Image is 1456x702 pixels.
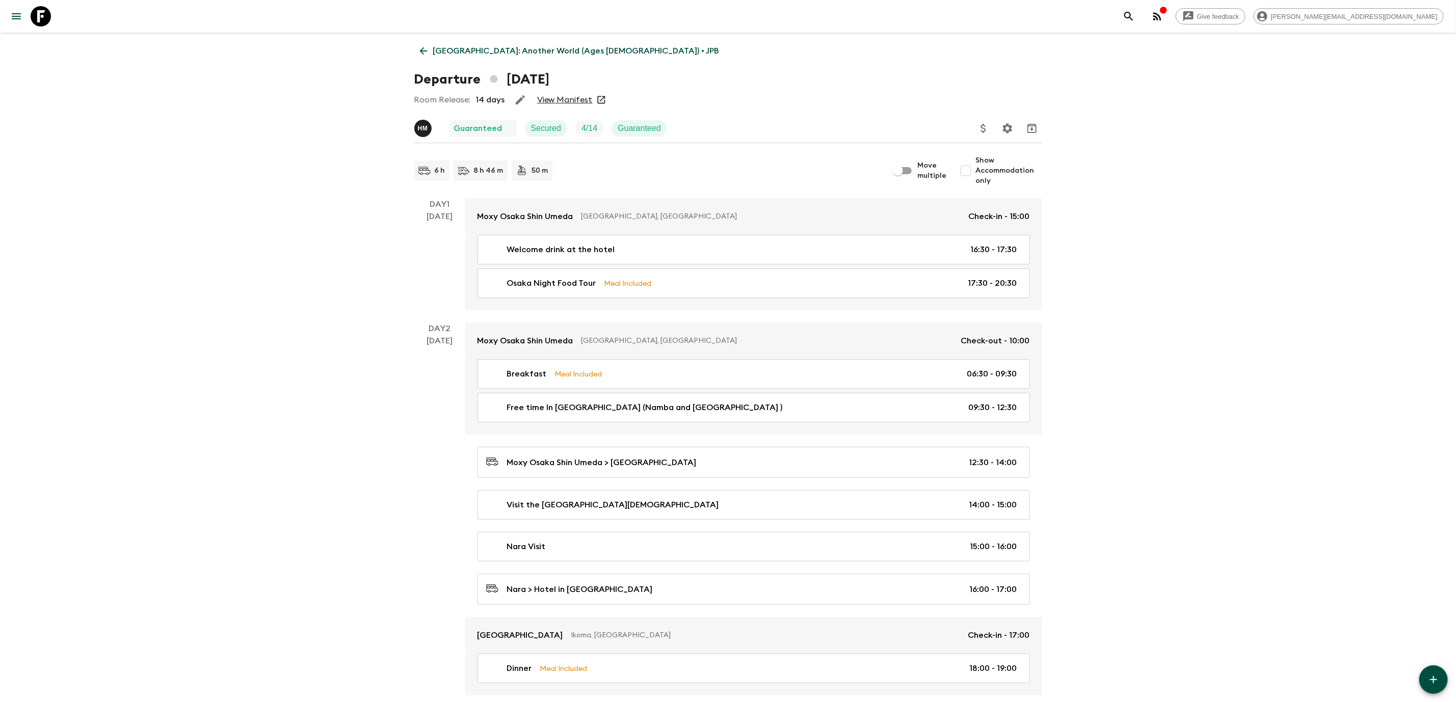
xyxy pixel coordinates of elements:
a: Moxy Osaka Shin Umeda[GEOGRAPHIC_DATA], [GEOGRAPHIC_DATA]Check-in - 15:00 [465,198,1042,235]
a: Visit the [GEOGRAPHIC_DATA][DEMOGRAPHIC_DATA]14:00 - 15:00 [478,490,1030,520]
p: Nara Visit [507,541,546,553]
button: Update Price, Early Bird Discount and Costs [973,118,994,139]
p: 15:00 - 16:00 [970,541,1017,553]
span: Give feedback [1192,13,1245,20]
a: Nara Visit15:00 - 16:00 [478,532,1030,561]
p: [GEOGRAPHIC_DATA] [478,629,563,641]
p: Meal Included [604,278,652,289]
p: 14:00 - 15:00 [969,499,1017,511]
a: Osaka Night Food TourMeal Included17:30 - 20:30 [478,268,1030,298]
span: Show Accommodation only [976,155,1042,186]
p: 50 m [532,166,548,176]
a: Welcome drink at the hotel16:30 - 17:30 [478,235,1030,264]
button: menu [6,6,27,26]
p: Secured [531,122,562,134]
p: Dinner [507,662,532,674]
a: [GEOGRAPHIC_DATA]Ikoma, [GEOGRAPHIC_DATA]Check-in - 17:00 [465,617,1042,654]
a: DinnerMeal Included18:00 - 19:00 [478,654,1030,683]
p: Meal Included [555,368,602,380]
p: Check-in - 15:00 [969,210,1030,223]
p: Check-in - 17:00 [968,629,1030,641]
p: 16:00 - 17:00 [970,583,1017,596]
p: 09:30 - 12:30 [969,401,1017,414]
a: Free time In [GEOGRAPHIC_DATA] (Namba and [GEOGRAPHIC_DATA] )09:30 - 12:30 [478,393,1030,422]
button: Settings [997,118,1018,139]
p: Moxy Osaka Shin Umeda [478,210,573,223]
p: Day 2 [414,322,465,335]
a: [GEOGRAPHIC_DATA]: Another World (Ages [DEMOGRAPHIC_DATA]) • JPB [414,41,725,61]
p: 12:30 - 14:00 [969,456,1017,469]
p: 14 days [476,94,505,106]
p: 4 / 14 [581,122,597,134]
button: HM [414,120,434,137]
p: 06:30 - 09:30 [967,368,1017,380]
a: Give feedback [1176,8,1246,24]
button: search adventures [1119,6,1139,26]
p: Breakfast [507,368,547,380]
div: Trip Fill [575,120,603,137]
p: Guaranteed [618,122,661,134]
p: Osaka Night Food Tour [507,277,596,289]
p: Free time In [GEOGRAPHIC_DATA] (Namba and [GEOGRAPHIC_DATA] ) [507,401,783,414]
p: Moxy Osaka Shin Umeda > [GEOGRAPHIC_DATA] [507,456,697,469]
p: 17:30 - 20:30 [968,277,1017,289]
p: [GEOGRAPHIC_DATA], [GEOGRAPHIC_DATA] [581,336,953,346]
p: H M [418,124,428,132]
div: [PERSON_NAME][EMAIL_ADDRESS][DOMAIN_NAME] [1254,8,1444,24]
a: BreakfastMeal Included06:30 - 09:30 [478,359,1030,389]
button: Archive (Completed, Cancelled or Unsynced Departures only) [1022,118,1042,139]
a: View Manifest [537,95,593,105]
p: Meal Included [540,663,588,674]
a: Moxy Osaka Shin Umeda > [GEOGRAPHIC_DATA]12:30 - 14:00 [478,447,1030,478]
p: Moxy Osaka Shin Umeda [478,335,573,347]
div: Secured [525,120,568,137]
p: Day 1 [414,198,465,210]
p: Visit the [GEOGRAPHIC_DATA][DEMOGRAPHIC_DATA] [507,499,719,511]
p: Ikoma, [GEOGRAPHIC_DATA] [571,630,960,640]
h1: Departure [DATE] [414,69,549,90]
a: Nara > Hotel in [GEOGRAPHIC_DATA]16:00 - 17:00 [478,574,1030,605]
p: [GEOGRAPHIC_DATA]: Another World (Ages [DEMOGRAPHIC_DATA]) • JPB [433,45,720,57]
p: Guaranteed [454,122,502,134]
div: [DATE] [427,210,453,310]
span: Move multiple [918,160,947,181]
a: Moxy Osaka Shin Umeda[GEOGRAPHIC_DATA], [GEOGRAPHIC_DATA]Check-out - 10:00 [465,322,1042,359]
p: [GEOGRAPHIC_DATA], [GEOGRAPHIC_DATA] [581,211,961,222]
span: [PERSON_NAME][EMAIL_ADDRESS][DOMAIN_NAME] [1265,13,1443,20]
p: Check-out - 10:00 [961,335,1030,347]
p: 8 h 46 m [474,166,504,176]
span: Haruhi Makino [414,123,434,131]
div: [DATE] [427,335,453,695]
p: Welcome drink at the hotel [507,244,615,256]
p: Nara > Hotel in [GEOGRAPHIC_DATA] [507,583,653,596]
p: 18:00 - 19:00 [970,662,1017,674]
p: Room Release: [414,94,471,106]
p: 6 h [435,166,445,176]
p: 16:30 - 17:30 [971,244,1017,256]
